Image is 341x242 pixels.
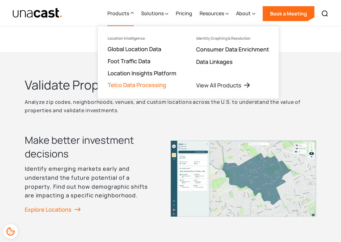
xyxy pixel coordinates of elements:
a: Pricing [176,1,192,26]
p: Identify emerging markets early and understand the future potential of a property. Find out how d... [25,164,152,200]
div: Solutions [141,1,168,26]
a: Global Location Data [108,45,161,53]
a: Book a Meeting [263,6,314,21]
div: Resources [200,1,229,26]
div: Resources [200,10,224,17]
img: Unacast text logo [12,8,63,19]
a: Location Insights Platform [108,69,176,77]
a: Explore Locations [25,205,81,214]
a: home [12,8,63,19]
div: Identity Graphing & Resolution [196,36,251,41]
p: Analyze zip codes, neighborhoods, venues, and custom locations across the U.S. to understand the ... [25,98,316,114]
h2: Validate Property Investments [25,77,316,93]
div: Cookie Preferences [3,224,18,239]
nav: Products [97,26,279,99]
div: Products [107,10,129,17]
a: Consumer Data Enrichment [196,46,269,53]
a: Telco Data Processing [108,81,166,89]
a: Data Linkages [196,58,233,65]
img: Search icon [321,10,329,17]
div: About [236,10,251,17]
h3: Make better investment decisions [25,133,152,161]
a: Foot Traffic Data [108,57,150,65]
div: Products [107,1,134,26]
div: About [236,1,255,26]
a: View All Products [196,81,251,89]
div: Location Intelligence [108,36,145,41]
div: Solutions [141,10,164,17]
